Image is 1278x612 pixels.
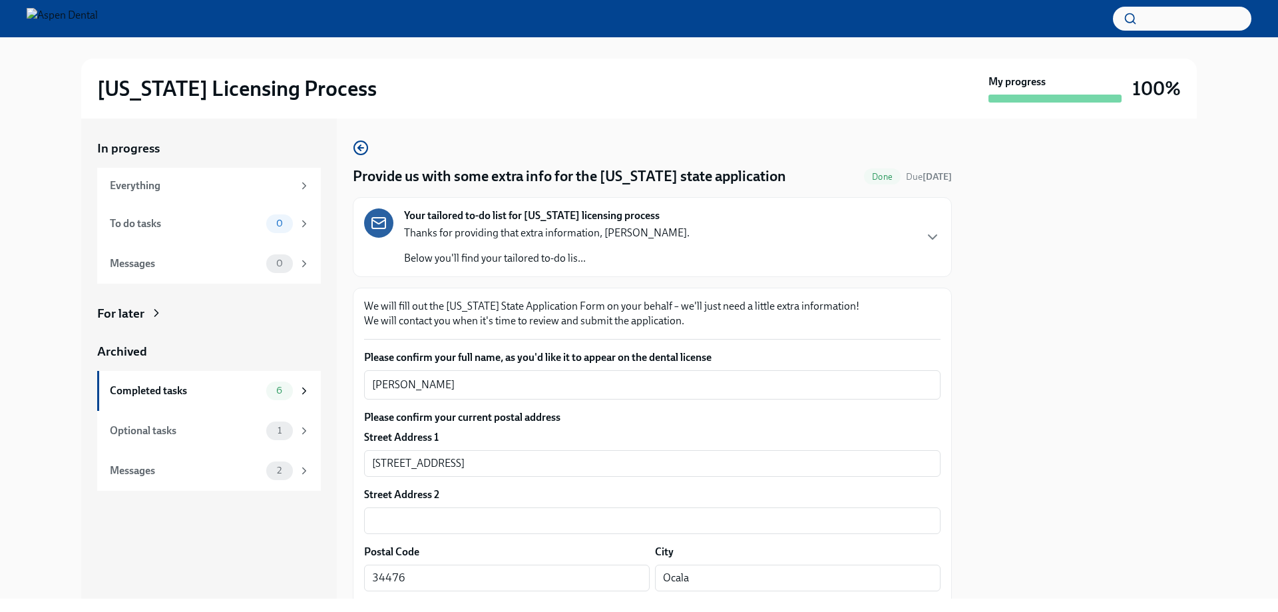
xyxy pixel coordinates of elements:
a: For later [97,305,321,322]
p: We will fill out the [US_STATE] State Application Form on your behalf – we'll just need a little ... [364,299,941,328]
label: Street Address 2 [364,487,439,502]
a: Completed tasks6 [97,371,321,411]
div: Everything [110,178,293,193]
label: Please confirm your full name, as you'd like it to appear on the dental license [364,350,941,365]
a: Archived [97,343,321,360]
label: Postal Code [364,545,419,559]
a: In progress [97,140,321,157]
span: 2 [269,465,290,475]
a: Everything [97,168,321,204]
img: Aspen Dental [27,8,98,29]
h4: Provide us with some extra info for the [US_STATE] state application [353,166,786,186]
h3: 100% [1132,77,1181,101]
strong: Your tailored to-do list for [US_STATE] licensing process [404,208,660,223]
div: Completed tasks [110,384,261,398]
span: 0 [268,218,291,228]
strong: My progress [988,75,1046,89]
textarea: [PERSON_NAME] [372,377,933,393]
div: Messages [110,463,261,478]
p: Thanks for providing that extra information, [PERSON_NAME]. [404,226,690,240]
span: Done [864,172,901,182]
a: Optional tasks1 [97,411,321,451]
span: 1 [270,426,290,436]
span: August 9th, 2025 10:00 [906,170,952,183]
a: Messages2 [97,451,321,491]
div: Messages [110,256,261,271]
a: To do tasks0 [97,204,321,244]
div: For later [97,305,144,322]
label: Street Address 1 [364,430,439,445]
span: Due [906,171,952,182]
strong: [DATE] [923,171,952,182]
div: Optional tasks [110,424,261,438]
div: To do tasks [110,216,261,231]
p: Below you'll find your tailored to-do lis... [404,251,690,266]
label: City [655,545,674,559]
a: Messages0 [97,244,321,284]
span: 6 [268,386,290,396]
label: Please confirm your current postal address [364,410,941,425]
h2: [US_STATE] Licensing Process [97,75,377,102]
span: 0 [268,258,291,268]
